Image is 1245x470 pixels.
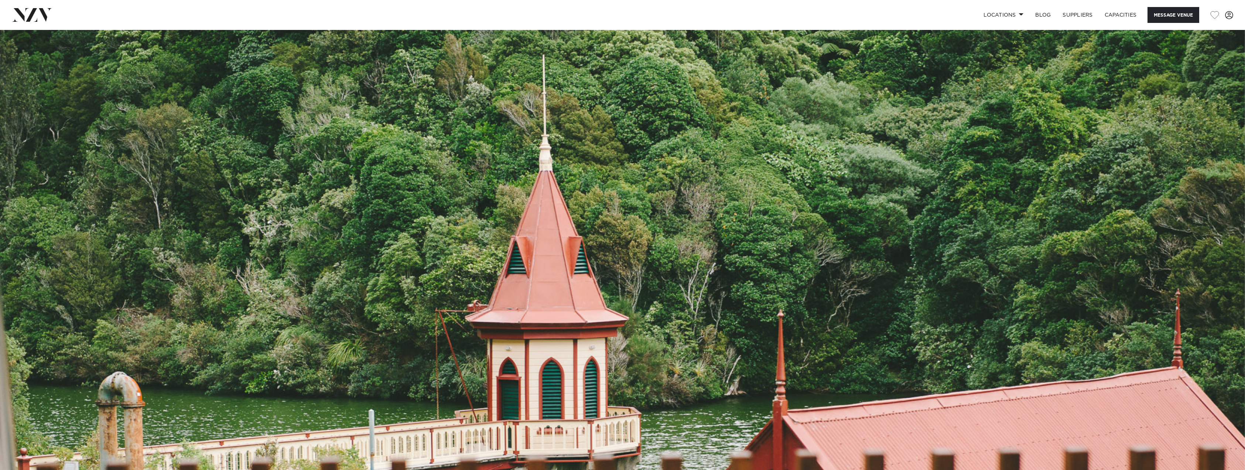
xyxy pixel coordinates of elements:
a: SUPPLIERS [1057,7,1098,23]
a: BLOG [1029,7,1057,23]
img: nzv-logo.png [12,8,52,21]
button: Message Venue [1147,7,1199,23]
a: Capacities [1099,7,1143,23]
a: Locations [978,7,1029,23]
